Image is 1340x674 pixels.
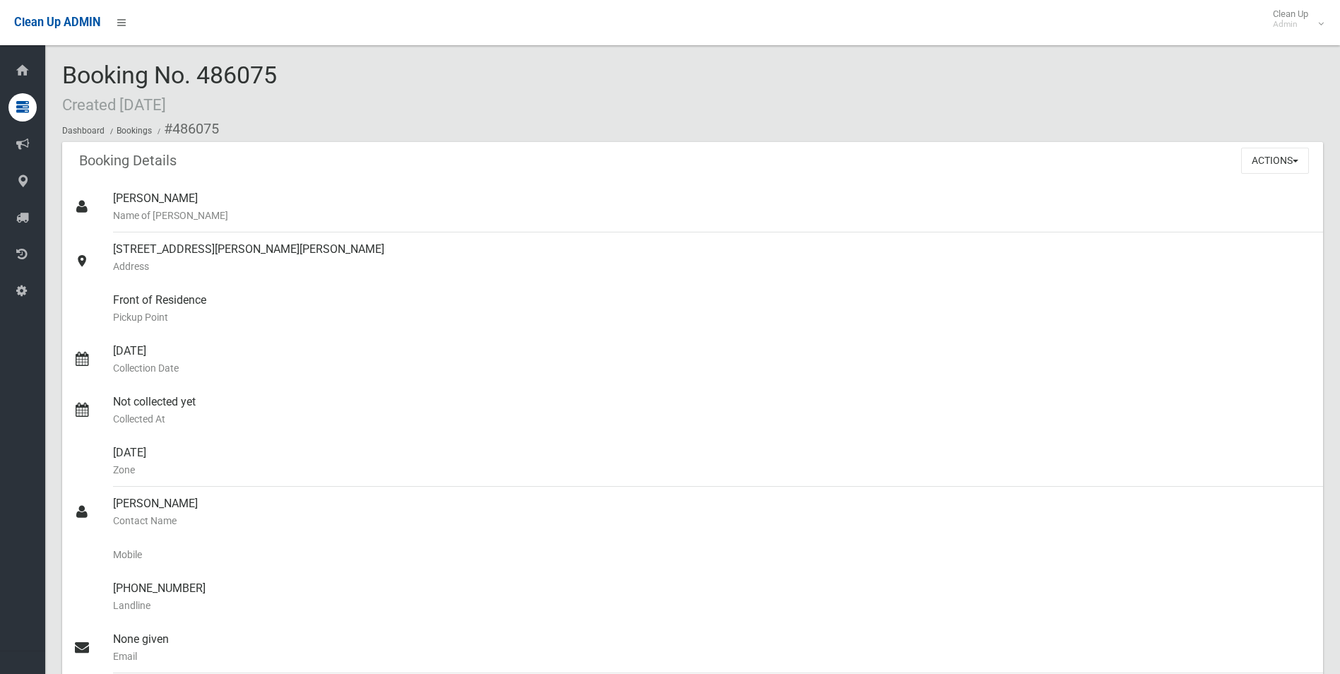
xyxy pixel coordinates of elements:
span: Clean Up ADMIN [14,16,100,29]
button: Actions [1241,148,1309,174]
small: Landline [113,597,1312,614]
span: Booking No. 486075 [62,61,277,116]
span: Clean Up [1266,8,1322,30]
div: None given [113,622,1312,673]
div: [DATE] [113,334,1312,385]
div: [STREET_ADDRESS][PERSON_NAME][PERSON_NAME] [113,232,1312,283]
small: Admin [1273,19,1308,30]
small: Email [113,648,1312,665]
small: Pickup Point [113,309,1312,326]
small: Name of [PERSON_NAME] [113,207,1312,224]
small: Created [DATE] [62,95,166,114]
div: [DATE] [113,436,1312,487]
div: Front of Residence [113,283,1312,334]
div: Not collected yet [113,385,1312,436]
small: Mobile [113,546,1312,563]
div: [PHONE_NUMBER] [113,572,1312,622]
small: Collected At [113,410,1312,427]
a: Bookings [117,126,152,136]
a: Dashboard [62,126,105,136]
small: Contact Name [113,512,1312,529]
small: Collection Date [113,360,1312,377]
small: Zone [113,461,1312,478]
div: [PERSON_NAME] [113,487,1312,538]
small: Address [113,258,1312,275]
li: #486075 [154,116,219,142]
header: Booking Details [62,147,194,175]
div: [PERSON_NAME] [113,182,1312,232]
